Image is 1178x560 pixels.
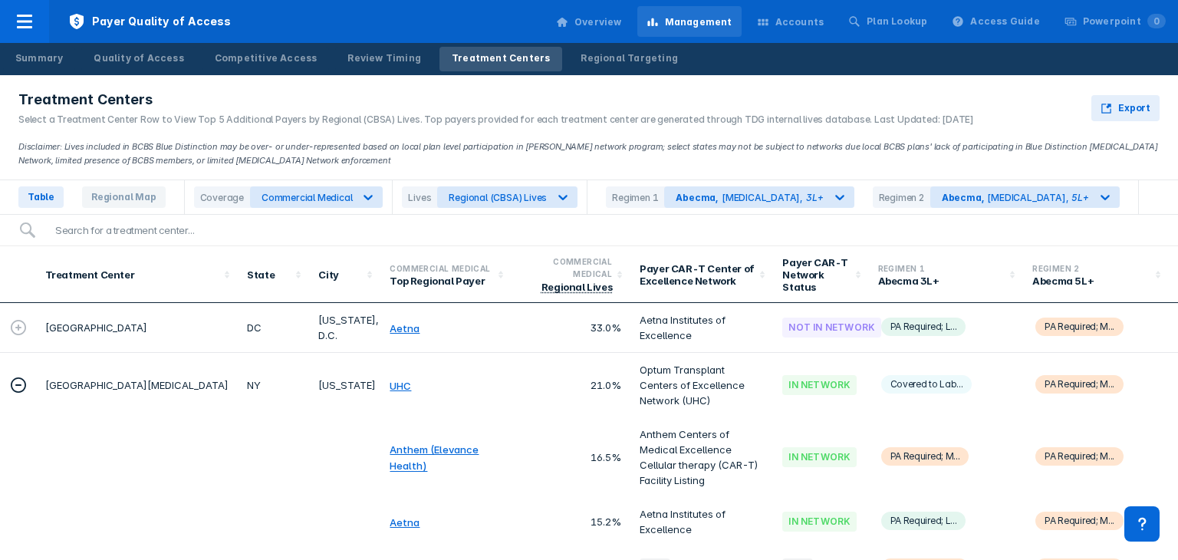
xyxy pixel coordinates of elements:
div: Access Guide [970,15,1039,28]
a: Regional Targeting [568,47,690,71]
div: Select a Treatment Center Row to View Top 5 Additional Payers by Regional (CBSA) Lives. Top payer... [18,113,974,127]
span: PA Required; M... [1035,375,1124,394]
div: Abecma , [942,192,984,203]
div: Commercial Medical [390,262,493,275]
div: Plan Lookup [867,15,927,28]
td: [GEOGRAPHIC_DATA][MEDICAL_DATA] [36,353,239,417]
div: Lives [402,186,437,208]
div: Competitive Access [215,51,318,65]
div: Overview [574,15,622,29]
div: Not In Network [782,318,881,338]
span: PA Required; M... [1035,447,1124,466]
div: Regimen 2 [1032,262,1150,275]
div: Payer CAR-T Network Status [782,256,850,293]
span: PA Required; L... [881,512,966,530]
div: [MEDICAL_DATA] , [942,192,1089,203]
div: Treatment Centers [452,51,550,65]
div: Top Regional Payer [390,275,493,287]
td: Anthem Centers of Medical Excellence Cellular therapy (CAR-T) Facility Listing [630,417,773,497]
div: Accounts [775,15,824,29]
td: [GEOGRAPHIC_DATA] [36,303,239,353]
a: Anthem (Elevance Health) [390,443,479,472]
div: Regimen 2 [873,186,930,208]
div: Abecma 3L+ [878,275,1005,287]
div: Regimen 1 [878,262,1005,275]
td: 16.5% [512,417,630,497]
div: Abecma , [676,192,718,203]
td: Aetna Institutes of Excellence [630,497,773,546]
div: Commercial Medical [262,192,352,203]
div: State [247,268,291,281]
div: Review Timing [347,51,421,65]
div: In Network [782,447,857,467]
span: PA Required; M... [1035,318,1124,336]
span: PA Required; L... [881,318,966,336]
td: DC [238,303,309,353]
span: Regional Map [82,186,166,208]
div: [MEDICAL_DATA] , [676,192,823,203]
div: Management [665,15,732,29]
a: Aetna [390,516,420,529]
a: Quality of Access [81,47,196,71]
td: 33.0% [512,303,630,353]
input: Search for a treatment center... [46,215,1160,245]
div: 5L+ [1071,192,1088,203]
span: Covered to Lab... [881,375,972,394]
td: 21.0% [512,353,630,417]
a: Accounts [748,6,834,37]
a: Aetna [390,322,420,334]
div: Coverage [194,186,250,208]
span: PA Required; M... [881,447,969,466]
div: Regional (CBSA) Lives [449,192,547,203]
a: Overview [547,6,631,37]
div: Contact Support [1124,506,1160,542]
td: Aetna Institutes of Excellence [630,303,773,353]
div: Regimen 1 [606,186,664,208]
td: Optum Transplant Centers of Excellence Network (UHC) [630,353,773,417]
span: PA Required; M... [1035,512,1124,530]
div: Abecma 5L+ [1032,275,1150,287]
a: Competitive Access [202,47,330,71]
div: Treatment Center [45,268,220,281]
div: City [318,268,362,281]
div: Summary [15,51,63,65]
span: 0 [1147,14,1166,28]
button: Export [1091,95,1160,121]
div: In Network [782,512,857,532]
td: NY [238,353,309,417]
span: Treatment Centers [18,91,153,109]
span: Export [1118,101,1150,115]
td: 15.2% [512,497,630,546]
a: Treatment Centers [439,47,562,71]
div: Regional Lives [541,281,612,293]
a: UHC [390,380,411,392]
div: 3L+ [806,192,823,203]
div: Payer CAR-T Center of Excellence Network [640,262,755,287]
span: Table [18,186,64,208]
td: [US_STATE] [309,353,380,417]
a: Management [637,6,742,37]
div: Commercial Medical [521,255,612,280]
a: Review Timing [335,47,433,71]
div: Quality of Access [94,51,183,65]
td: [US_STATE], D.C. [309,303,380,353]
div: Regional Targeting [581,51,678,65]
div: In Network [782,375,857,395]
a: Summary [3,47,75,71]
div: Powerpoint [1083,15,1166,28]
